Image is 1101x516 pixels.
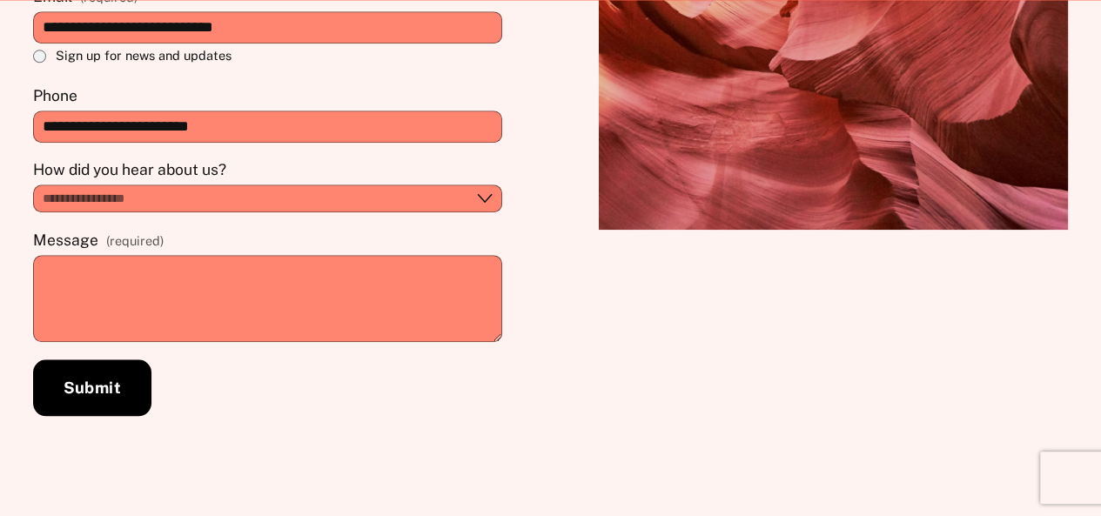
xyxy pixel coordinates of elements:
select: How did you hear about us? [33,184,502,212]
span: Sign up for news and updates [56,47,232,64]
input: Sign up for news and updates [33,50,46,63]
span: (required) [106,232,164,250]
span: Message [33,230,98,251]
button: Submit [33,359,151,416]
span: How did you hear about us? [33,159,226,181]
span: Phone [33,85,77,107]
